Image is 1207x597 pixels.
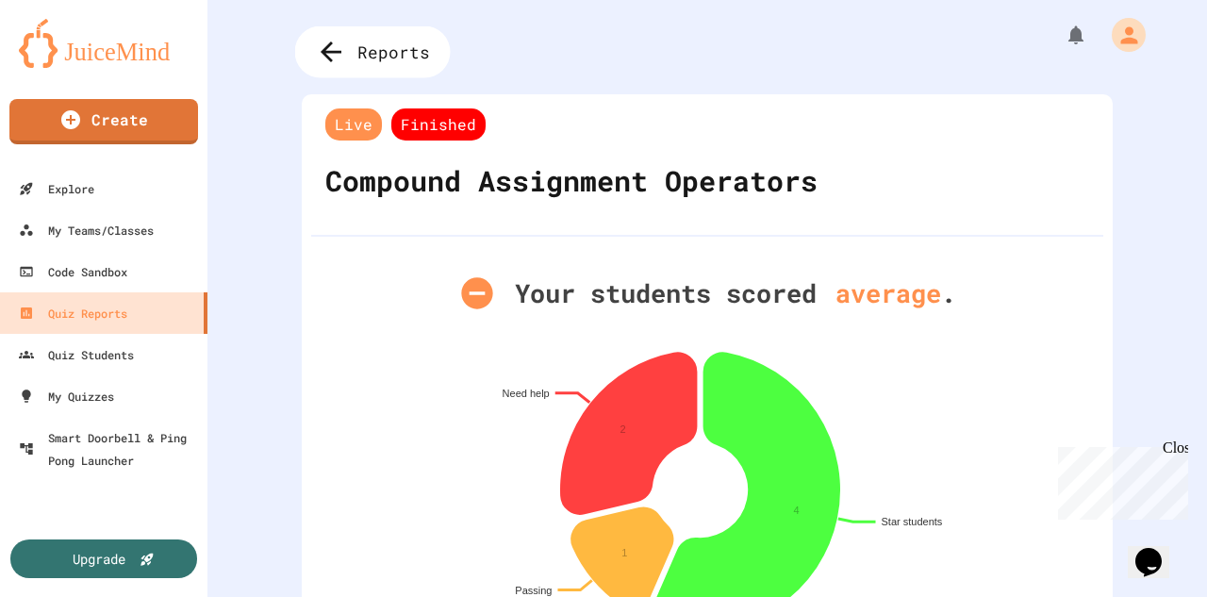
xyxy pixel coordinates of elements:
[391,108,486,141] span: Finished
[882,516,943,527] text: Star students
[19,260,127,283] div: Code Sandbox
[1050,439,1188,520] iframe: chat widget
[19,426,200,472] div: Smart Doorbell & Ping Pong Launcher
[1092,13,1150,57] div: My Account
[19,343,134,366] div: Quiz Students
[357,40,430,64] span: Reports
[817,274,941,313] span: average
[19,385,114,407] div: My Quizzes
[73,549,125,569] div: Upgrade
[19,19,189,68] img: logo-orange.svg
[1128,522,1188,578] iframe: chat widget
[325,108,382,141] span: Live
[330,274,1084,313] div: Your students scored .
[19,177,94,200] div: Explore
[8,8,130,120] div: Chat with us now!Close
[1030,19,1092,51] div: My Notifications
[515,584,552,595] text: Passing
[321,145,822,216] div: Compound Assignment Operators
[9,99,198,144] a: Create
[19,302,127,324] div: Quiz Reports
[19,219,154,241] div: My Teams/Classes
[503,387,550,398] text: Need help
